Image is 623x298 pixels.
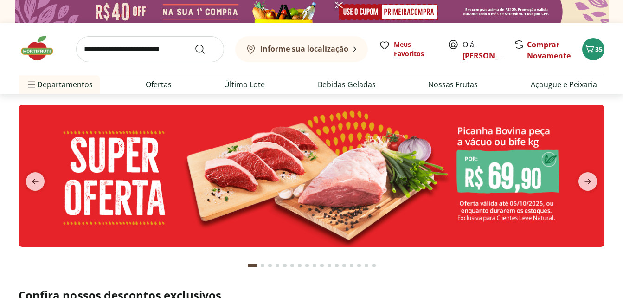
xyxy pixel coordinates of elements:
button: Carrinho [582,38,604,60]
a: Comprar Novamente [527,39,571,61]
button: Go to page 8 from fs-carousel [303,254,311,277]
button: Submit Search [194,44,217,55]
button: Go to page 4 from fs-carousel [274,254,281,277]
button: Go to page 7 from fs-carousel [296,254,303,277]
a: Nossas Frutas [428,79,478,90]
span: Meus Favoritos [394,40,437,58]
button: Go to page 2 from fs-carousel [259,254,266,277]
a: Meus Favoritos [379,40,437,58]
button: Go to page 3 from fs-carousel [266,254,274,277]
button: next [571,172,604,191]
button: Go to page 5 from fs-carousel [281,254,289,277]
button: Go to page 17 from fs-carousel [370,254,378,277]
button: Go to page 11 from fs-carousel [326,254,333,277]
button: Go to page 16 from fs-carousel [363,254,370,277]
b: Informe sua localização [260,44,348,54]
span: Olá, [462,39,504,61]
img: super oferta [19,105,604,247]
span: 35 [595,45,603,53]
button: Go to page 6 from fs-carousel [289,254,296,277]
a: Açougue e Peixaria [531,79,597,90]
button: Informe sua localização [235,36,368,62]
button: previous [19,172,52,191]
a: Ofertas [146,79,172,90]
button: Go to page 10 from fs-carousel [318,254,326,277]
button: Go to page 12 from fs-carousel [333,254,340,277]
input: search [76,36,224,62]
button: Go to page 13 from fs-carousel [340,254,348,277]
button: Go to page 9 from fs-carousel [311,254,318,277]
button: Menu [26,73,37,96]
button: Go to page 15 from fs-carousel [355,254,363,277]
img: Hortifruti [19,34,65,62]
button: Current page from fs-carousel [246,254,259,277]
span: Departamentos [26,73,93,96]
a: Bebidas Geladas [318,79,376,90]
button: Go to page 14 from fs-carousel [348,254,355,277]
a: Último Lote [224,79,265,90]
a: [PERSON_NAME] [462,51,523,61]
